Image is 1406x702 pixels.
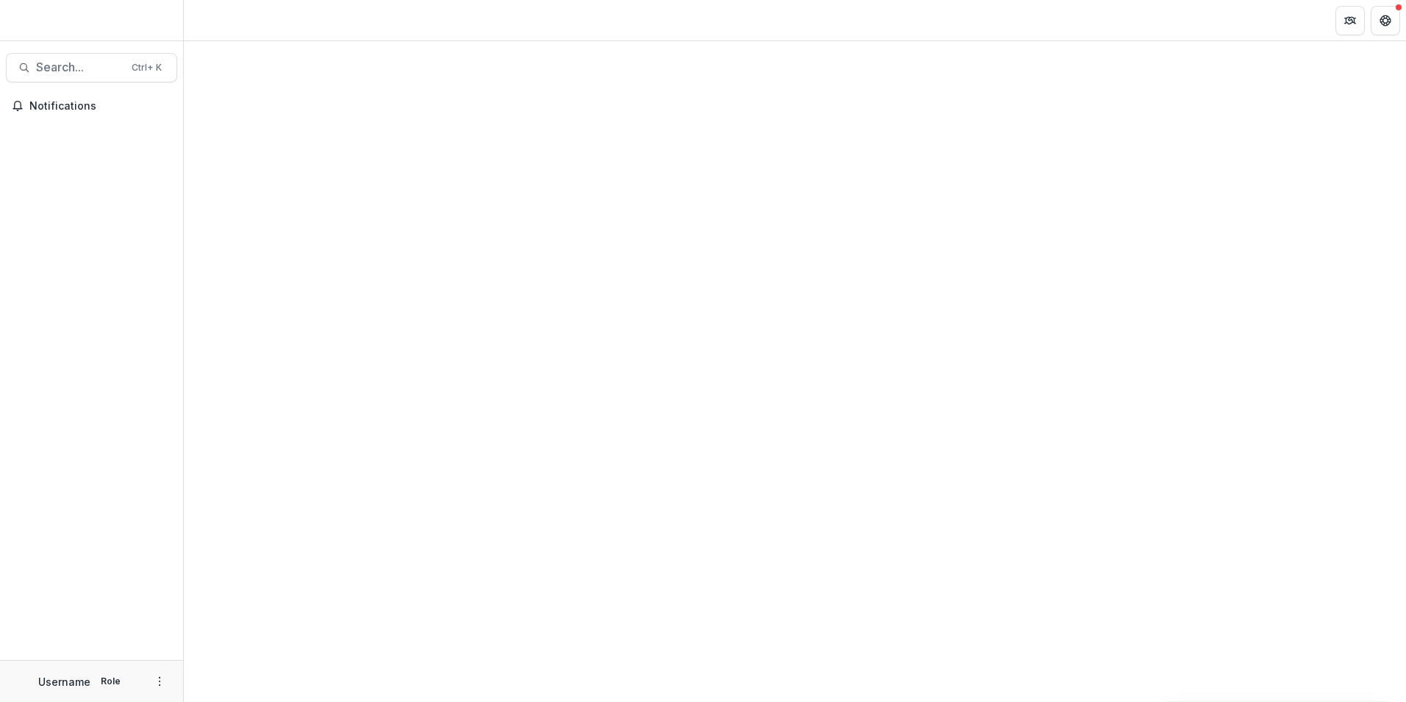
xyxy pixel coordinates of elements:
p: Role [96,675,125,688]
span: Notifications [29,100,171,113]
button: Get Help [1371,6,1400,35]
div: Ctrl + K [129,60,165,76]
button: More [151,673,168,690]
button: Partners [1335,6,1365,35]
button: Notifications [6,94,177,118]
p: Username [38,674,90,689]
button: Search... [6,53,177,82]
span: Search... [36,60,123,74]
